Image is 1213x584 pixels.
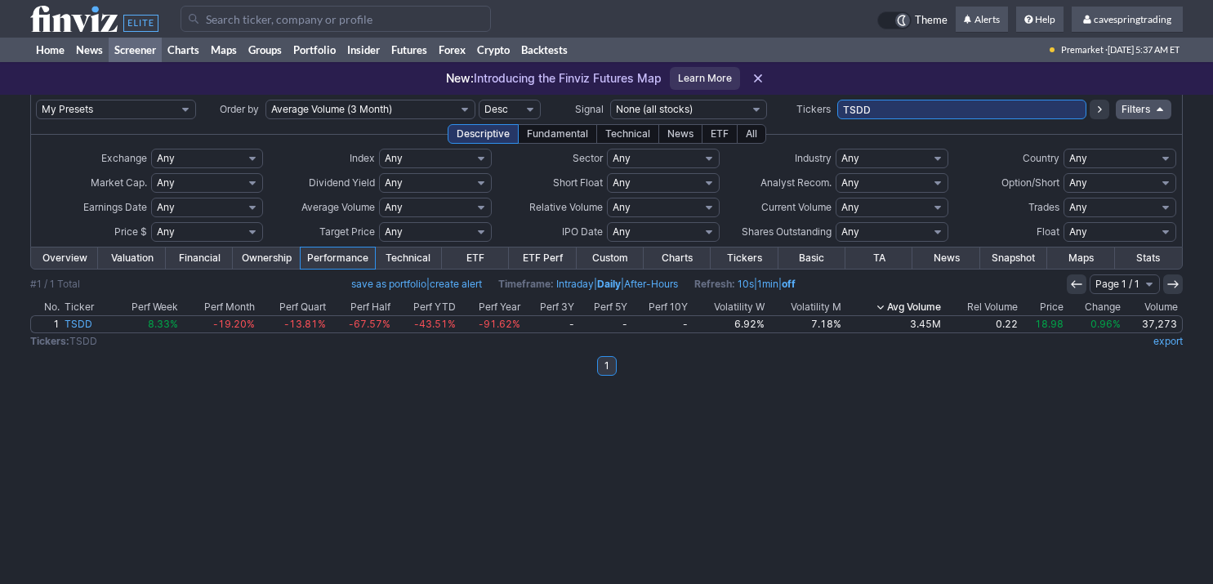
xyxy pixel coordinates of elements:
[309,176,375,189] span: Dividend Yield
[694,276,796,292] span: | |
[109,38,162,62] a: Screener
[761,201,832,213] span: Current Volume
[166,247,233,269] a: Financial
[630,299,691,315] th: Perf 10Y
[515,38,573,62] a: Backtests
[518,124,597,144] div: Fundamental
[83,201,147,213] span: Earnings Date
[943,299,1020,315] th: Rel Volume
[1066,316,1122,332] a: 0.96%
[350,152,375,164] span: Index
[604,356,609,376] b: 1
[670,67,740,90] a: Learn More
[597,278,621,290] a: Daily
[1115,247,1182,269] a: Stats
[782,278,796,290] a: off
[562,225,603,238] span: IPO Date
[30,38,70,62] a: Home
[757,278,778,290] a: 1min
[101,152,147,164] span: Exchange
[220,103,259,115] span: Order by
[349,318,390,330] span: -67.57%
[386,38,433,62] a: Futures
[737,124,766,144] div: All
[284,318,326,330] span: -13.81%
[1020,299,1067,315] th: Price
[328,316,393,332] a: -67.57%
[62,299,109,315] th: Ticker
[644,247,711,269] a: Charts
[778,247,845,269] a: Basic
[433,38,471,62] a: Forex
[257,299,328,315] th: Perf Quart
[328,299,393,315] th: Perf Half
[767,299,844,315] th: Volatility M
[1047,247,1114,269] a: Maps
[658,124,702,144] div: News
[844,299,943,315] th: Avg Volume
[301,247,375,269] a: Performance
[498,276,678,292] span: | |
[845,247,912,269] a: TA
[630,316,691,332] a: -
[458,299,523,315] th: Perf Year
[213,318,255,330] span: -19.20%
[956,7,1008,33] a: Alerts
[1016,7,1064,33] a: Help
[257,316,328,332] a: -13.81%
[690,316,767,332] a: 6.92%
[1037,225,1059,238] span: Float
[943,316,1020,332] a: 0.22
[233,247,300,269] a: Ownership
[98,247,165,269] a: Valuation
[912,247,979,269] a: News
[393,316,458,332] a: -43.51%
[1028,201,1059,213] span: Trades
[509,247,576,269] a: ETF Perf
[597,356,617,376] a: 1
[1153,335,1183,347] a: export
[448,124,519,144] div: Descriptive
[243,38,288,62] a: Groups
[181,6,491,32] input: Search
[1001,176,1059,189] span: Option/Short
[523,299,577,315] th: Perf 3Y
[162,38,205,62] a: Charts
[1108,38,1180,62] span: [DATE] 5:37 AM ET
[767,316,844,332] a: 7.18%
[114,225,147,238] span: Price $
[760,176,832,189] span: Analyst Recom.
[288,38,341,62] a: Portfolio
[1072,7,1183,33] a: cavespringtrading
[980,247,1047,269] a: Snapshot
[711,247,778,269] a: Tickers
[351,276,482,292] span: |
[742,225,832,238] span: Shares Outstanding
[1061,38,1108,62] span: Premarket ·
[30,333,831,350] td: TSDD
[915,11,948,29] span: Theme
[1123,299,1183,315] th: Volume
[498,278,554,290] b: Timeframe:
[702,124,738,144] div: ETF
[553,176,603,189] span: Short Float
[30,299,62,315] th: No.
[796,103,831,115] span: Tickers
[442,247,509,269] a: ETF
[31,247,98,269] a: Overview
[596,124,659,144] div: Technical
[205,38,243,62] a: Maps
[877,11,948,29] a: Theme
[181,299,257,315] th: Perf Month
[70,38,109,62] a: News
[479,318,520,330] span: -91.62%
[1020,316,1067,332] a: 18.98
[624,278,678,290] a: After-Hours
[62,316,109,332] a: TSDD
[523,316,577,332] a: -
[694,278,735,290] b: Refresh:
[181,316,257,332] a: -19.20%
[30,335,69,347] b: Tickers:
[738,278,754,290] a: 10s
[1066,299,1122,315] th: Change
